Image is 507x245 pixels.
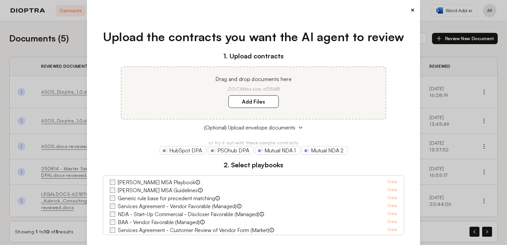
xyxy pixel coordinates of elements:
a: Mutual NDA 2 [301,146,348,155]
a: Mutual NDA 1 [255,146,300,155]
label: [PERSON_NAME] MSA Playbook [118,178,195,186]
label: NDA - Start-Up Commercial - Discloser Favorable (Managed) [118,210,259,218]
label: Services Agreement - Customer Review of Vendor Form (Market) [118,226,269,234]
a: View [387,178,397,186]
a: PSOhub DPA [208,146,254,155]
label: Services Agreement - Vendor Favorable (Managed) [118,202,237,210]
button: × [410,5,415,15]
a: View [387,210,397,218]
p: Drag and drop documents here [129,75,378,83]
a: View [387,194,397,202]
a: View [387,202,397,210]
a: View [387,234,397,242]
h3: 1. Upload contracts [103,51,404,61]
h3: 2. Select playbooks [103,160,404,170]
a: View [387,226,397,234]
label: [PERSON_NAME] MSA Guidelines [118,186,198,194]
label: Generic rule base for precedent matching [118,194,215,202]
p: .DOCX Max size of 25MB [129,86,378,92]
label: Add Files [228,95,279,108]
span: (Optional) Upload envelope documents [204,123,295,131]
a: HubSpot DPA [160,146,206,155]
label: BAA - Vendor Favorable (Managed) [118,218,200,226]
a: View [387,186,397,194]
button: (Optional) Upload envelope documents [103,123,404,131]
p: or try it out with these sample contracts [103,139,404,146]
label: NDA - Commercial - Party Agnostic (Managed) [118,234,227,242]
h1: Upload the contracts you want the AI agent to review [103,28,404,46]
a: View [387,218,397,226]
